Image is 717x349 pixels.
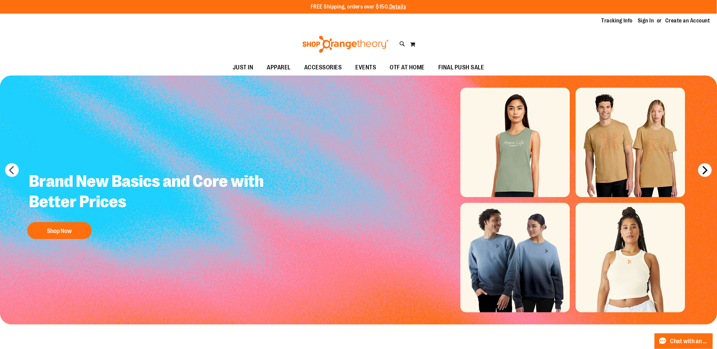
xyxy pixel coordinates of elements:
a: EVENTS [349,60,383,76]
span: OTF AT HOME [390,60,425,75]
span: ACCESSORIES [304,60,342,75]
a: FINAL PUSH SALE [431,60,491,76]
button: next [698,163,712,177]
button: Chat with an Expert [655,333,713,349]
span: FINAL PUSH SALE [438,60,484,75]
span: Chat with an Expert [670,338,709,345]
a: Create an Account [666,17,711,24]
span: JUST IN [233,60,254,75]
a: APPAREL [260,60,298,76]
span: APPAREL [267,60,291,75]
span: EVENTS [356,60,376,75]
a: Tracking Info [602,17,633,24]
button: Shop Now [27,222,92,239]
p: FREE Shipping, orders over $150. [311,3,406,11]
button: prev [5,163,19,177]
a: Sign In [638,17,654,24]
a: OTF AT HOME [383,60,432,76]
a: ACCESSORIES [297,60,349,76]
img: Shop Orangetheory [302,36,390,53]
a: JUST IN [226,60,260,76]
a: Brand New Basics and Core with Better Prices Shop Now [24,166,270,243]
h2: Brand New Basics and Core with Better Prices [24,166,270,219]
a: Details [389,4,406,10]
